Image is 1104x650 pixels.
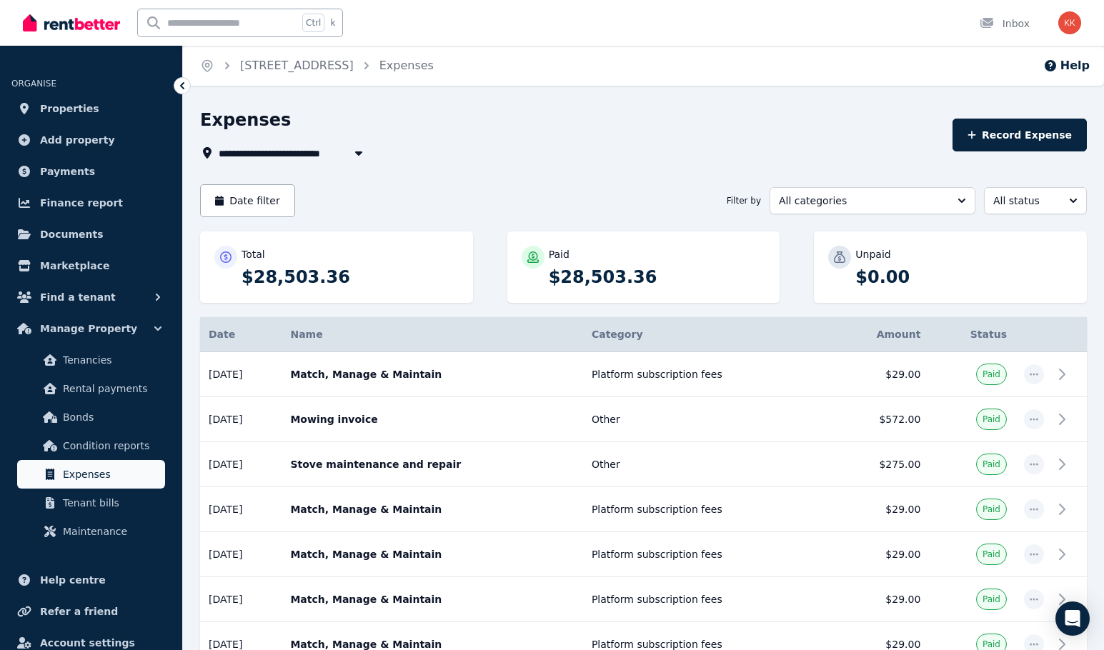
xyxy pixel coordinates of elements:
span: Condition reports [63,437,159,454]
p: Unpaid [855,247,890,261]
h1: Expenses [200,109,291,131]
span: Ctrl [302,14,324,32]
span: Maintenance [63,523,159,540]
span: Paid [983,639,1000,650]
button: All categories [770,187,975,214]
span: Find a tenant [40,289,116,306]
span: All status [993,194,1058,208]
div: Open Intercom Messenger [1055,601,1090,636]
a: Finance report [11,189,171,217]
button: All status [984,187,1087,214]
td: $29.00 [820,487,930,532]
span: All categories [779,194,946,208]
img: Klevis Kllogjri [1058,11,1081,34]
span: Paid [983,594,1000,605]
a: Maintenance [17,517,165,546]
a: Condition reports [17,431,165,460]
span: Paid [983,459,1000,470]
td: $275.00 [820,442,930,487]
a: Documents [11,220,171,249]
span: ORGANISE [11,79,56,89]
a: Expenses [379,59,434,72]
span: Filter by [727,195,761,206]
p: Mowing invoice [290,412,574,426]
span: Tenant bills [63,494,159,511]
td: $29.00 [820,532,930,577]
a: Rental payments [17,374,165,403]
span: k [330,17,335,29]
td: Other [583,397,820,442]
a: [STREET_ADDRESS] [240,59,354,72]
td: Platform subscription fees [583,352,820,397]
span: Add property [40,131,115,149]
span: Marketplace [40,257,109,274]
span: Help centre [40,571,106,589]
button: Record Expense [953,119,1087,151]
a: Bonds [17,403,165,431]
th: Category [583,317,820,352]
th: Name [282,317,582,352]
a: Help centre [11,566,171,594]
span: Paid [983,504,1000,515]
span: Paid [983,414,1000,425]
td: $29.00 [820,577,930,622]
a: Expenses [17,460,165,489]
a: Marketplace [11,251,171,280]
a: Tenant bills [17,489,165,517]
p: Match, Manage & Maintain [290,367,574,381]
button: Help [1043,57,1090,74]
td: $572.00 [820,397,930,442]
td: [DATE] [200,352,282,397]
span: Properties [40,100,99,117]
p: $0.00 [855,266,1073,289]
th: Status [929,317,1015,352]
span: Tenancies [63,351,159,369]
td: [DATE] [200,442,282,487]
td: [DATE] [200,487,282,532]
div: Inbox [980,16,1030,31]
span: Finance report [40,194,123,211]
button: Manage Property [11,314,171,343]
span: Refer a friend [40,603,118,620]
img: RentBetter [23,12,120,34]
span: Paid [983,369,1000,380]
button: Find a tenant [11,283,171,311]
p: Match, Manage & Maintain [290,502,574,516]
td: Platform subscription fees [583,487,820,532]
a: Payments [11,157,171,186]
span: Bonds [63,409,159,426]
p: Paid [549,247,570,261]
nav: Breadcrumb [183,46,451,86]
span: Manage Property [40,320,137,337]
th: Date [200,317,282,352]
td: Platform subscription fees [583,577,820,622]
td: [DATE] [200,397,282,442]
td: Platform subscription fees [583,532,820,577]
p: Total [242,247,265,261]
span: Payments [40,163,95,180]
span: Expenses [63,466,159,483]
a: Tenancies [17,346,165,374]
a: Properties [11,94,171,123]
span: Rental payments [63,380,159,397]
p: Match, Manage & Maintain [290,592,574,606]
a: Add property [11,126,171,154]
th: Amount [820,317,930,352]
p: Match, Manage & Maintain [290,547,574,561]
td: Other [583,442,820,487]
span: Documents [40,226,104,243]
span: Paid [983,549,1000,560]
td: [DATE] [200,577,282,622]
p: Stove maintenance and repair [290,457,574,471]
td: [DATE] [200,532,282,577]
p: $28,503.36 [549,266,766,289]
td: $29.00 [820,352,930,397]
button: Date filter [200,184,295,217]
p: $28,503.36 [242,266,459,289]
a: Refer a friend [11,597,171,626]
